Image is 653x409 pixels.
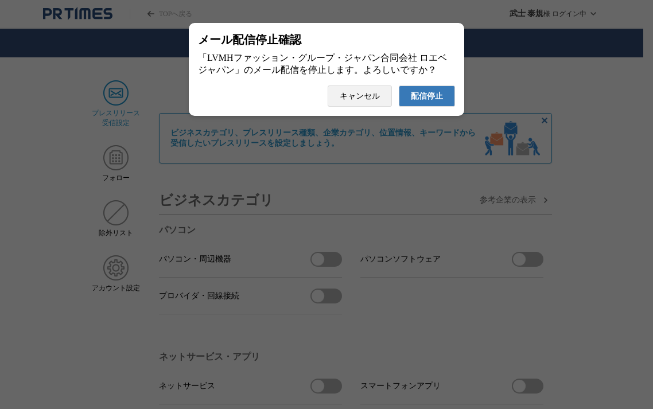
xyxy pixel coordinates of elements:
div: 「LVMHファッション・グループ・ジャパン合同会社 ロエベ ジャパン」のメール配信を停止します。よろしいですか？ [198,52,455,76]
span: 配信停止 [411,91,443,102]
span: キャンセル [340,91,380,102]
span: メール配信停止確認 [198,32,301,48]
button: キャンセル [328,85,392,107]
button: 配信停止 [399,85,455,107]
